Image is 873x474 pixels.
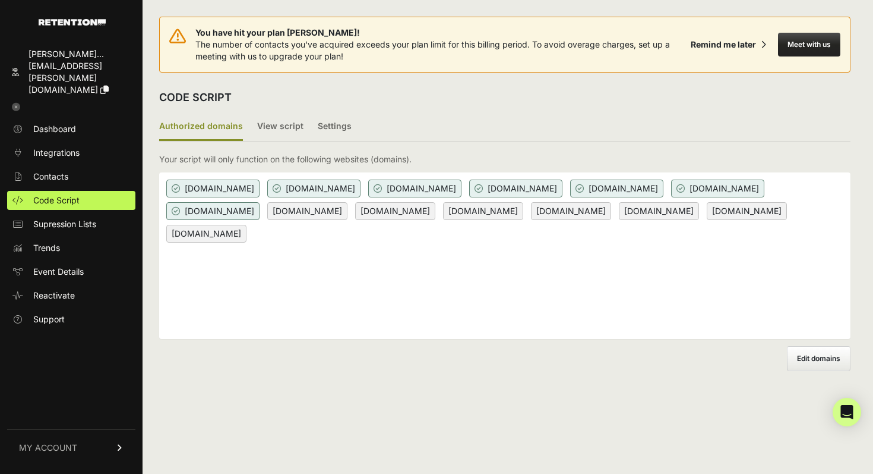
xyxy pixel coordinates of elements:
div: Open Intercom Messenger [833,398,861,426]
a: [PERSON_NAME]... [EMAIL_ADDRESS][PERSON_NAME][DOMAIN_NAME] [7,45,135,99]
span: Edit domains [797,354,840,363]
span: Trends [33,242,60,254]
span: [DOMAIN_NAME] [671,180,764,197]
a: Event Details [7,262,135,281]
span: [DOMAIN_NAME] [570,180,663,197]
a: MY ACCOUNT [7,429,135,466]
span: You have hit your plan [PERSON_NAME]! [195,27,686,39]
span: [DOMAIN_NAME] [443,202,523,220]
span: [DOMAIN_NAME] [619,202,699,220]
span: [DOMAIN_NAME] [368,180,461,197]
a: Reactivate [7,286,135,305]
span: Dashboard [33,123,76,135]
img: Retention.com [39,19,106,26]
span: [DOMAIN_NAME] [267,202,347,220]
label: View script [257,113,303,141]
span: [DOMAIN_NAME] [166,202,260,220]
span: Integrations [33,147,80,159]
p: Your script will only function on the following websites (domains). [159,153,412,165]
a: Trends [7,238,135,258]
span: Contacts [33,171,68,183]
span: The number of contacts you've acquired exceeds your plan limit for this billing period. To avoid ... [195,39,670,61]
button: Meet with us [778,33,840,56]
a: Support [7,310,135,329]
span: [DOMAIN_NAME] [267,180,360,197]
span: Supression Lists [33,218,96,230]
span: Event Details [33,266,84,278]
span: [DOMAIN_NAME] [166,225,246,243]
button: Remind me later [686,34,771,55]
span: Reactivate [33,290,75,302]
h2: CODE SCRIPT [159,89,232,106]
span: [DOMAIN_NAME] [355,202,435,220]
label: Settings [318,113,352,141]
span: MY ACCOUNT [19,442,77,454]
a: Dashboard [7,120,135,139]
a: Code Script [7,191,135,210]
span: [DOMAIN_NAME] [469,180,562,197]
a: Integrations [7,143,135,162]
span: Code Script [33,194,80,206]
div: [PERSON_NAME]... [29,48,131,60]
span: [DOMAIN_NAME] [531,202,611,220]
a: Contacts [7,167,135,186]
span: [DOMAIN_NAME] [707,202,787,220]
label: Authorized domains [159,113,243,141]
div: Remind me later [691,39,756,51]
a: Supression Lists [7,215,135,234]
span: [DOMAIN_NAME] [166,180,260,197]
span: Support [33,313,65,325]
span: [EMAIL_ADDRESS][PERSON_NAME][DOMAIN_NAME] [29,61,102,95]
